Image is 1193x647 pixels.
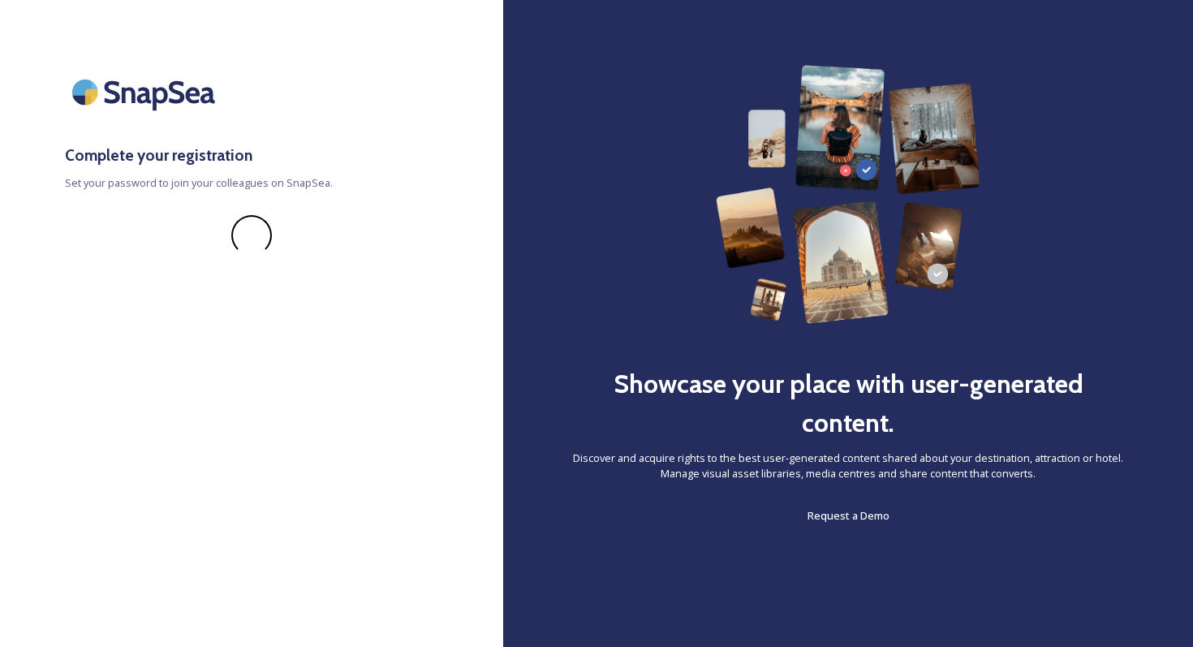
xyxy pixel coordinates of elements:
a: Request a Demo [808,506,889,525]
h2: Showcase your place with user-generated content. [568,364,1128,442]
img: SnapSea Logo [65,65,227,119]
span: Set your password to join your colleagues on SnapSea. [65,175,438,191]
span: Discover and acquire rights to the best user-generated content shared about your destination, att... [568,451,1128,481]
h3: Complete your registration [65,144,438,167]
img: 63b42ca75bacad526042e722_Group%20154-p-800.png [716,65,980,324]
span: Request a Demo [808,508,889,523]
